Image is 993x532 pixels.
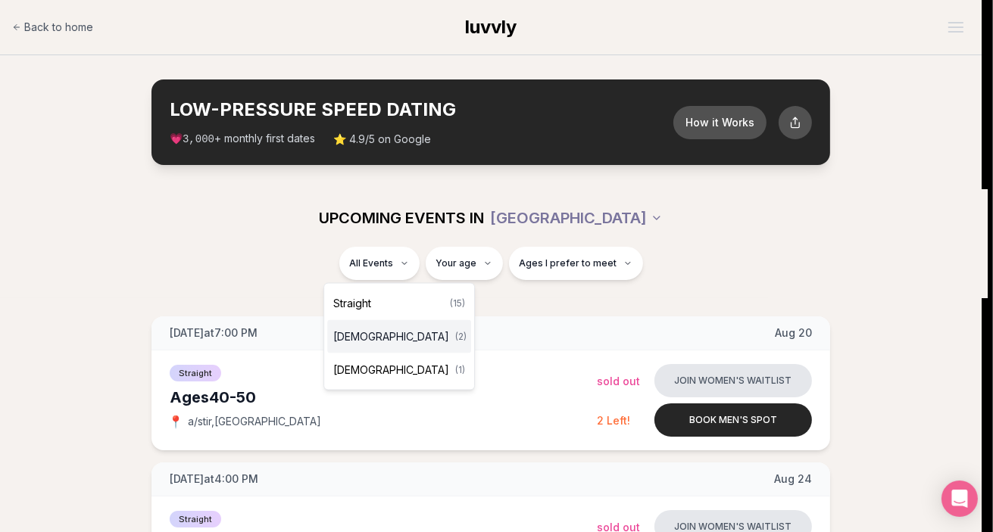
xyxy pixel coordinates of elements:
span: ( 15 ) [450,297,465,310]
span: [DEMOGRAPHIC_DATA] [333,362,449,378]
span: ( 1 ) [455,364,465,376]
span: Straight [333,296,371,311]
span: [DEMOGRAPHIC_DATA] [333,329,449,344]
span: ( 2 ) [455,331,467,343]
